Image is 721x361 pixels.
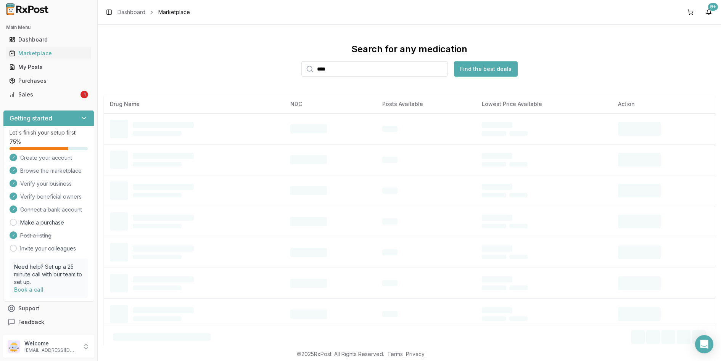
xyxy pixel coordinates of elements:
a: Privacy [406,351,425,357]
th: Lowest Price Available [476,95,612,113]
th: Posts Available [376,95,476,113]
button: Purchases [3,75,94,87]
a: Marketplace [6,47,91,60]
div: Dashboard [9,36,88,43]
h2: Main Menu [6,24,91,30]
div: Sales [9,91,79,98]
p: [EMAIL_ADDRESS][DOMAIN_NAME] [24,347,77,353]
h3: Getting started [10,114,52,123]
th: NDC [284,95,376,113]
th: Drug Name [104,95,284,113]
a: Sales1 [6,88,91,101]
div: Purchases [9,77,88,85]
button: 9+ [703,6,715,18]
button: Feedback [3,315,94,329]
span: Verify your business [20,180,72,188]
button: Support [3,302,94,315]
div: Marketplace [9,50,88,57]
button: Sales1 [3,88,94,101]
span: Verify beneficial owners [20,193,82,201]
button: Dashboard [3,34,94,46]
span: 75 % [10,138,21,146]
span: Feedback [18,318,44,326]
div: 9+ [708,3,718,11]
span: Browse the marketplace [20,167,82,175]
a: Dashboard [117,8,145,16]
button: Marketplace [3,47,94,59]
div: Open Intercom Messenger [695,335,713,353]
a: Terms [387,351,403,357]
p: Let's finish your setup first! [10,129,88,136]
a: Make a purchase [20,219,64,226]
nav: breadcrumb [117,8,190,16]
a: Purchases [6,74,91,88]
button: Find the best deals [454,61,518,77]
a: Book a call [14,286,43,293]
p: Need help? Set up a 25 minute call with our team to set up. [14,263,83,286]
div: 1 [80,91,88,98]
span: Marketplace [158,8,190,16]
span: Create your account [20,154,72,162]
div: My Posts [9,63,88,71]
a: My Posts [6,60,91,74]
div: Search for any medication [351,43,467,55]
button: My Posts [3,61,94,73]
span: Post a listing [20,232,51,239]
a: Dashboard [6,33,91,47]
p: Welcome [24,340,77,347]
img: RxPost Logo [3,3,52,15]
a: Invite your colleagues [20,245,76,252]
span: Connect a bank account [20,206,82,213]
th: Action [612,95,715,113]
img: User avatar [8,340,20,353]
